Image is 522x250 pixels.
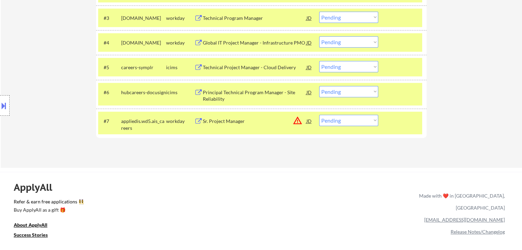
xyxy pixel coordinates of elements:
div: appliedis.wd5.ais_careers [121,118,166,131]
a: Release Notes/Changelog [451,229,505,235]
div: Buy ApplyAll as a gift 🎁 [14,208,82,212]
a: Buy ApplyAll as a gift 🎁 [14,207,82,215]
div: icims [166,89,194,96]
a: Success Stories [14,232,57,240]
button: warning_amber [293,116,302,125]
div: icims [166,64,194,71]
div: Sr. Project Manager [203,118,306,125]
div: Technical Project Manager - Cloud Delivery [203,64,306,71]
u: Success Stories [14,232,48,238]
a: Refer & earn free applications 👯‍♀️ [14,199,276,207]
div: careers-symplr [121,64,166,71]
div: JD [306,115,313,127]
div: JD [306,12,313,24]
div: [DOMAIN_NAME] [121,39,166,46]
div: ApplyAll [14,182,60,193]
div: Technical Program Manager [203,15,306,22]
div: hubcareers-docusign [121,89,166,96]
div: JD [306,86,313,98]
div: [DOMAIN_NAME] [121,15,166,22]
div: #4 [104,39,116,46]
div: #3 [104,15,116,22]
div: JD [306,36,313,49]
u: About ApplyAll [14,222,47,228]
div: Principal Technical Program Manager - Site Reliability [203,89,306,102]
a: [EMAIL_ADDRESS][DOMAIN_NAME] [424,217,505,223]
div: Global IT Project Manager - Infrastructure PMO [203,39,306,46]
div: workday [166,118,194,125]
div: Made with ❤️ in [GEOGRAPHIC_DATA], [GEOGRAPHIC_DATA] [416,190,505,214]
div: JD [306,61,313,73]
div: workday [166,15,194,22]
a: About ApplyAll [14,222,57,230]
div: workday [166,39,194,46]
